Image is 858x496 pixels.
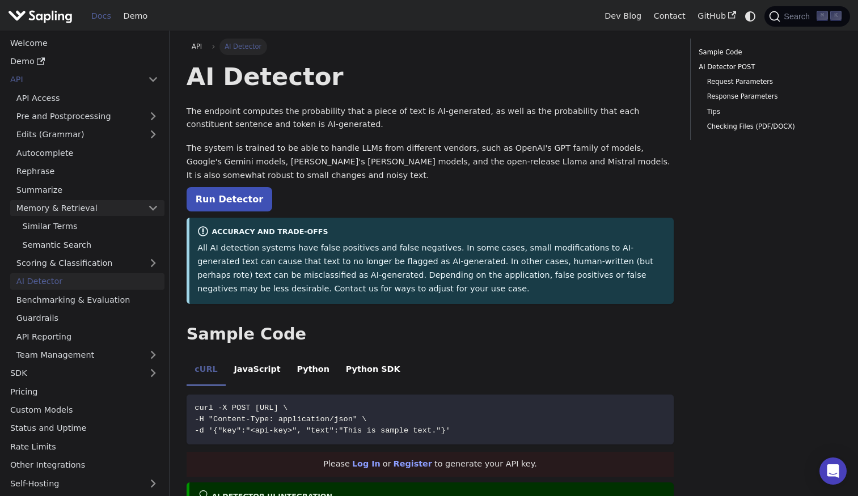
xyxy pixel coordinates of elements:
a: Pricing [4,383,164,400]
a: Pre and Postprocessing [10,108,164,125]
a: Tips [707,107,834,117]
a: Other Integrations [4,457,164,473]
span: curl -X POST [URL] \ [195,404,288,412]
a: Summarize [10,181,164,198]
div: Open Intercom Messenger [819,457,847,485]
a: Dev Blog [598,7,647,25]
a: API [187,39,208,54]
a: Checking Files (PDF/DOCX) [707,121,834,132]
span: API [192,43,202,50]
a: API Reporting [10,328,164,345]
a: Similar Terms [16,218,164,235]
a: Semantic Search [16,236,164,253]
a: Benchmarking & Evaluation [10,291,164,308]
p: The system is trained to be able to handle LLMs from different vendors, such as OpenAI's GPT fami... [187,142,674,182]
a: Rate Limits [4,438,164,455]
h1: AI Detector [187,61,674,92]
a: Register [394,459,432,468]
li: Python [289,355,337,387]
a: Memory & Retrieval [10,200,164,217]
a: Team Management [10,347,164,363]
a: API Access [10,90,164,106]
button: Switch between dark and light mode (currently system mode) [742,8,759,24]
a: Scoring & Classification [10,255,164,272]
a: AI Detector [10,273,164,290]
button: Expand sidebar category 'SDK' [142,365,164,381]
a: Autocomplete [10,145,164,161]
a: Guardrails [10,310,164,327]
kbd: ⌘ [817,11,828,21]
a: Welcome [4,35,164,51]
li: cURL [187,355,226,387]
a: GitHub [691,7,742,25]
a: Demo [117,7,154,25]
span: -H "Content-Type: application/json" \ [195,415,366,423]
a: Custom Models [4,402,164,418]
button: Collapse sidebar category 'API' [142,71,164,88]
div: Accuracy and Trade-offs [197,226,666,239]
span: -d '{"key":"<api-key>", "text":"This is sample text."}' [195,426,450,435]
kbd: K [830,11,842,21]
a: Edits (Grammar) [10,126,164,143]
a: Self-Hosting [4,475,164,491]
a: Request Parameters [707,77,834,87]
span: AI Detector [219,39,267,54]
a: AI Detector POST [699,62,838,73]
li: Python SDK [337,355,408,387]
a: Contact [648,7,692,25]
a: Log In [352,459,381,468]
a: Demo [4,53,164,70]
a: Response Parameters [707,91,834,102]
a: Status and Uptime [4,420,164,436]
span: Search [780,12,817,21]
img: Sapling.ai [8,8,73,24]
nav: Breadcrumbs [187,39,674,54]
div: Please or to generate your API key. [187,452,674,477]
a: Docs [85,7,117,25]
a: Sample Code [699,47,838,58]
a: Sapling.ai [8,8,77,24]
a: Rephrase [10,163,164,180]
p: The endpoint computes the probability that a piece of text is AI-generated, as well as the probab... [187,105,674,132]
h2: Sample Code [187,324,674,345]
p: All AI detection systems have false positives and false negatives. In some cases, small modificat... [197,241,666,295]
li: JavaScript [226,355,289,387]
a: API [4,71,142,88]
a: Run Detector [187,187,272,211]
button: Search (Command+K) [764,6,849,27]
a: SDK [4,365,142,381]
